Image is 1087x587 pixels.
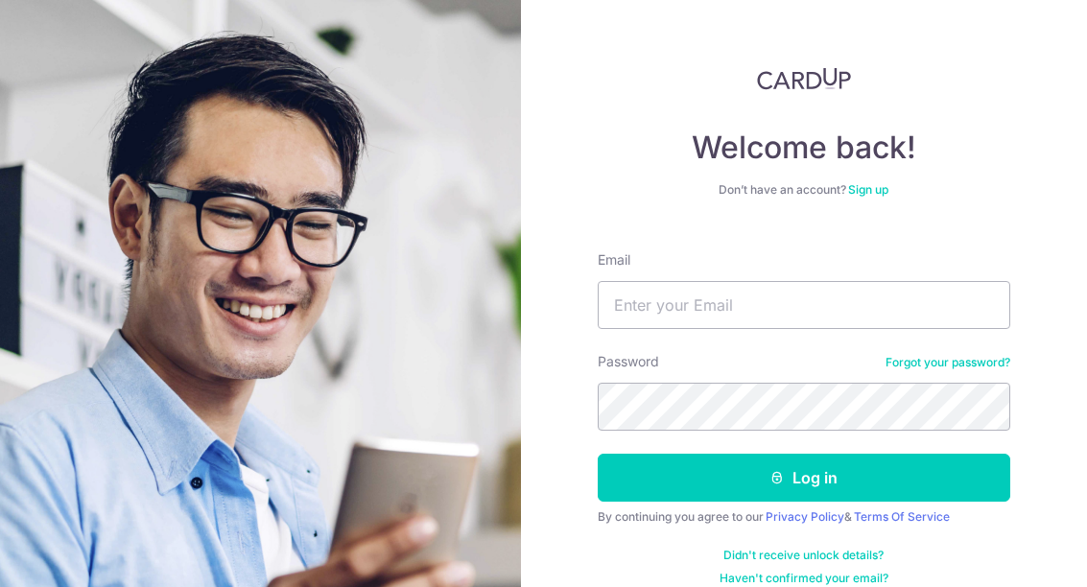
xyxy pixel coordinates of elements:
a: Didn't receive unlock details? [723,548,884,563]
a: Sign up [848,182,888,197]
input: Enter your Email [598,281,1010,329]
img: CardUp Logo [757,67,851,90]
label: Email [598,250,630,270]
div: By continuing you agree to our & [598,509,1010,525]
a: Forgot your password? [886,355,1010,370]
a: Privacy Policy [766,509,844,524]
a: Terms Of Service [854,509,950,524]
a: Haven't confirmed your email? [720,571,888,586]
label: Password [598,352,659,371]
h4: Welcome back! [598,129,1010,167]
div: Don’t have an account? [598,182,1010,198]
button: Log in [598,454,1010,502]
